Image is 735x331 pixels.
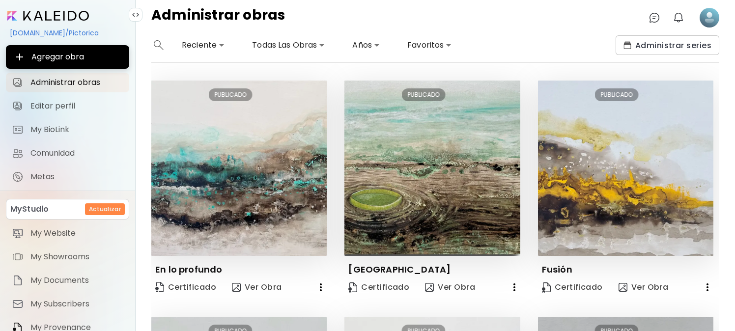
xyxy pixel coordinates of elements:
span: Comunidad [30,148,123,158]
a: itemMy Documents [6,271,129,290]
a: Comunidad iconComunidad [6,143,129,163]
img: thumbnail [344,81,520,256]
div: Reciente [178,37,228,53]
p: [GEOGRAPHIC_DATA] [348,264,451,276]
img: Administrar obras icon [12,77,24,88]
div: PUBLICADO [208,88,252,101]
span: Ver Obra [232,281,282,293]
span: Editar perfil [30,101,123,111]
a: completeMetas iconMetas [6,167,129,187]
a: CertificateCertificado [538,277,607,297]
a: Administrar obras iconAdministrar obras [6,73,129,92]
img: thumbnail [151,81,327,256]
span: Ver Obra [619,282,669,293]
button: view-artVer Obra [615,277,673,297]
span: Ver Obra [425,282,475,293]
a: itemMy Showrooms [6,247,129,267]
span: Administrar series [623,40,711,51]
img: Certificate [542,282,551,293]
span: Certificado [155,281,216,294]
div: PUBLICADO [402,88,446,101]
img: bellIcon [673,12,684,24]
img: Metas icon [12,171,24,183]
h6: Actualizar [89,205,121,214]
div: Favoritos [403,37,455,53]
span: My Website [30,228,123,238]
button: Agregar obra [6,45,129,69]
p: En lo profundo [155,264,222,276]
button: collectionsAdministrar series [616,35,719,55]
button: view-artVer Obra [421,277,479,297]
div: Todas Las Obras [248,37,329,53]
a: Editar perfil iconEditar perfil [6,96,129,116]
span: Administrar obras [30,78,123,87]
button: bellIcon [670,9,687,26]
a: completeMy BioLink iconMy BioLink [6,120,129,139]
a: itemMy Website [6,223,129,243]
button: view-artVer Obra [228,277,286,297]
a: CertificateCertificado [151,277,220,297]
div: PUBLICADO [595,88,639,101]
span: Certificado [348,282,409,293]
img: chatIcon [649,12,660,24]
img: item [12,275,24,286]
img: Certificate [155,282,164,292]
img: item [12,227,24,239]
p: MyStudio [10,203,49,215]
a: itemMy Subscribers [6,294,129,314]
img: Editar perfil icon [12,100,24,112]
img: view-art [425,283,434,292]
img: item [12,251,24,263]
a: CertificateCertificado [344,277,413,297]
img: thumbnail [538,81,713,256]
img: Certificate [348,282,357,293]
span: Certificado [542,282,603,293]
h4: Administrar obras [151,8,285,28]
span: Metas [30,172,123,182]
img: view-art [232,283,241,292]
img: view-art [619,283,627,292]
img: My BioLink icon [12,124,24,136]
img: collapse [132,11,140,19]
span: My Documents [30,276,123,285]
span: My Subscribers [30,299,123,309]
p: Fusión [542,264,572,276]
button: search [151,35,166,55]
span: My Showrooms [30,252,123,262]
img: search [154,40,164,50]
div: [DOMAIN_NAME]/Pictorica [6,25,129,41]
span: Agregar obra [14,51,121,63]
img: Comunidad icon [12,147,24,159]
img: collections [623,41,631,49]
span: My BioLink [30,125,123,135]
img: item [12,298,24,310]
div: Años [348,37,384,53]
